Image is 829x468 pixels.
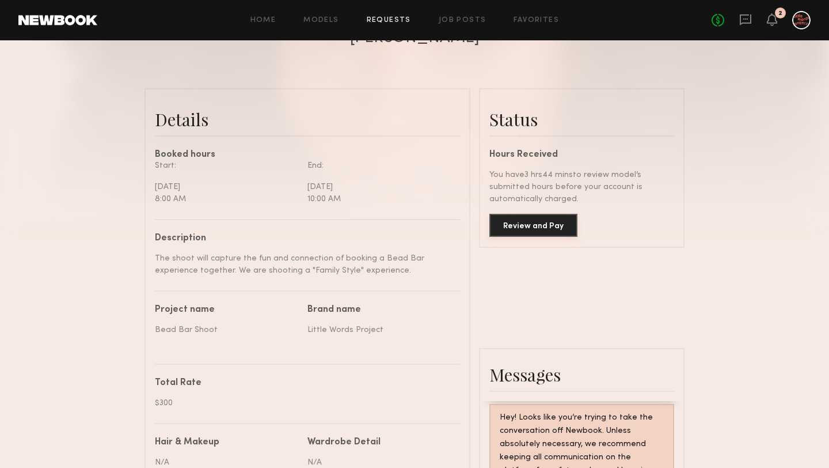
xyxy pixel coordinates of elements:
[307,324,451,336] div: Little Words Project
[155,150,460,160] div: Booked hours
[155,397,451,409] div: $300
[155,379,451,388] div: Total Rate
[489,169,674,205] div: You have 3 hrs 44 mins to review model’s submitted hours before your account is automatically cha...
[489,150,674,160] div: Hours Received
[489,108,674,131] div: Status
[307,160,451,172] div: End:
[514,17,559,24] a: Favorites
[307,438,381,447] div: Wardrobe Detail
[155,305,299,315] div: Project name
[155,181,299,193] div: [DATE]
[303,17,339,24] a: Models
[155,252,451,277] div: The shoot will capture the fun and connection of booking a Bead Bar experience together. We are s...
[307,181,451,193] div: [DATE]
[439,17,486,24] a: Job Posts
[489,363,674,386] div: Messages
[155,234,451,243] div: Description
[307,193,451,205] div: 10:00 AM
[367,17,411,24] a: Requests
[155,438,219,447] div: Hair & Makeup
[307,305,451,315] div: Brand name
[489,214,577,237] button: Review and Pay
[155,108,460,131] div: Details
[250,17,276,24] a: Home
[778,10,782,17] div: 2
[155,160,299,172] div: Start:
[155,324,299,336] div: Bead Bar Shoot
[155,193,299,205] div: 8:00 AM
